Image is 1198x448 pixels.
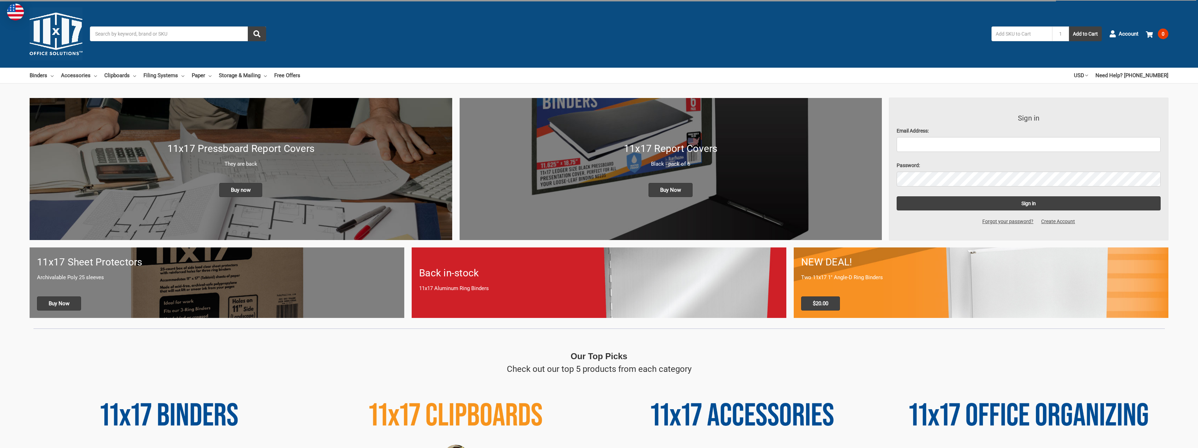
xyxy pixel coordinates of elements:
a: Filing Systems [143,68,184,83]
span: Buy Now [649,183,693,197]
a: 11x17 Report Covers 11x17 Report Covers Black - pack of 6 Buy Now [460,98,882,240]
a: Back in-stock 11x17 Aluminum Ring Binders [412,247,786,318]
span: Buy now [219,183,262,197]
button: Add to Cart [1069,26,1102,41]
label: Email Address: [897,127,1161,135]
h1: NEW DEAL! [801,255,1161,270]
span: Buy Now [37,296,81,311]
a: Forgot your password? [978,218,1037,225]
h1: 11x17 Report Covers [467,141,875,156]
p: Our Top Picks [571,350,627,363]
input: Add SKU to Cart [991,26,1052,41]
input: Sign in [897,196,1161,210]
img: 11x17 Report Covers [460,98,882,240]
p: Two 11x17 1" Angle-D Ring Binders [801,274,1161,282]
span: $20.00 [801,296,840,311]
a: Binders [30,68,54,83]
img: 11x17.com [30,7,82,60]
a: Account [1109,25,1138,43]
a: Need Help? [PHONE_NUMBER] [1095,68,1168,83]
a: 11x17 sheet protectors 11x17 Sheet Protectors Archivalable Poly 25 sleeves Buy Now [30,247,404,318]
img: New 11x17 Pressboard Binders [30,98,452,240]
p: 11x17 Aluminum Ring Binders [419,284,779,293]
a: Clipboards [104,68,136,83]
label: Password: [897,162,1161,169]
p: They are back [37,160,445,168]
p: Archivalable Poly 25 sleeves [37,274,397,282]
a: New 11x17 Pressboard Binders 11x17 Pressboard Report Covers They are back Buy now [30,98,452,240]
a: Create Account [1037,218,1079,225]
p: Check out our top 5 products from each category [507,363,692,375]
span: Account [1119,30,1138,38]
h3: Sign in [897,113,1161,123]
a: 11x17 Binder 2-pack only $20.00 NEW DEAL! Two 11x17 1" Angle-D Ring Binders $20.00 [794,247,1168,318]
a: USD [1074,68,1088,83]
input: Search by keyword, brand or SKU [90,26,266,41]
a: 0 [1146,25,1168,43]
img: duty and tax information for United States [7,4,24,20]
a: Storage & Mailing [219,68,267,83]
a: Free Offers [274,68,300,83]
h1: 11x17 Sheet Protectors [37,255,397,270]
a: Accessories [61,68,97,83]
a: Paper [192,68,211,83]
h1: Back in-stock [419,266,779,281]
p: Black - pack of 6 [467,160,875,168]
span: 0 [1158,29,1168,39]
h1: 11x17 Pressboard Report Covers [37,141,445,156]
